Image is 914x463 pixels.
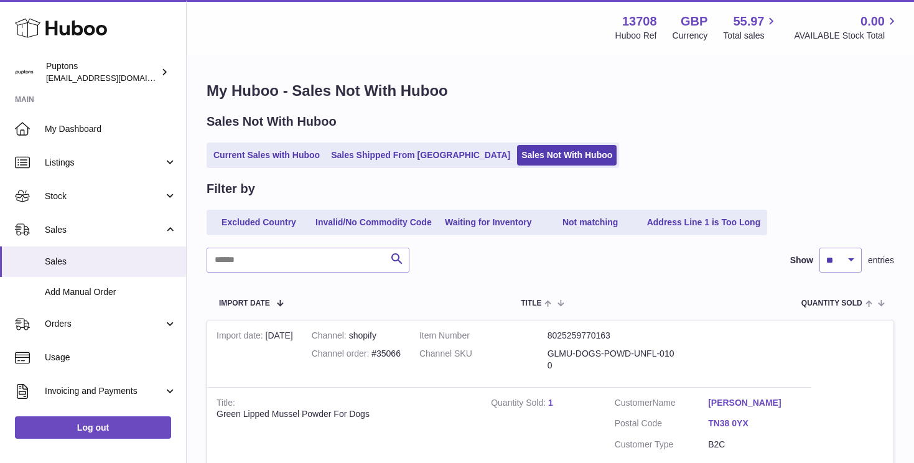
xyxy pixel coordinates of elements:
strong: Quantity Sold [491,398,548,411]
dt: Channel SKU [419,348,548,372]
a: Current Sales with Huboo [209,145,324,166]
a: Log out [15,416,171,439]
img: hello@puptons.com [15,63,34,82]
label: Show [790,255,813,266]
dt: Customer Type [615,439,708,451]
h1: My Huboo - Sales Not With Huboo [207,81,894,101]
h2: Filter by [207,180,255,197]
div: Puptons [46,60,158,84]
strong: Channel [312,330,349,344]
a: Sales Not With Huboo [517,145,617,166]
a: Address Line 1 is Too Long [643,212,765,233]
a: [PERSON_NAME] [708,397,801,409]
span: [EMAIL_ADDRESS][DOMAIN_NAME] [46,73,183,83]
span: Sales [45,256,177,268]
dt: Postal Code [615,418,708,433]
span: Quantity Sold [801,299,862,307]
a: Waiting for Inventory [439,212,538,233]
td: [DATE] [207,320,302,387]
strong: Channel order [312,348,372,362]
div: shopify [312,330,401,342]
a: Sales Shipped From [GEOGRAPHIC_DATA] [327,145,515,166]
a: 55.97 Total sales [723,13,778,42]
span: Title [521,299,541,307]
span: Invoicing and Payments [45,385,164,397]
span: Add Manual Order [45,286,177,298]
a: Invalid/No Commodity Code [311,212,436,233]
h2: Sales Not With Huboo [207,113,337,130]
div: Huboo Ref [615,30,657,42]
strong: Import date [217,330,266,344]
a: TN38 0YX [708,418,801,429]
span: My Dashboard [45,123,177,135]
a: 0.00 AVAILABLE Stock Total [794,13,899,42]
span: Import date [219,299,270,307]
strong: GBP [681,13,707,30]
span: Stock [45,190,164,202]
div: Currency [673,30,708,42]
span: Customer [615,398,653,408]
span: Sales [45,224,164,236]
div: #35066 [312,348,401,360]
dd: GLMU-DOGS-POWD-UNFL-0100 [548,348,676,372]
span: AVAILABLE Stock Total [794,30,899,42]
span: 55.97 [733,13,764,30]
a: 1 [548,398,553,408]
a: Excluded Country [209,212,309,233]
span: Total sales [723,30,778,42]
a: Not matching [541,212,640,233]
dd: B2C [708,439,801,451]
span: Orders [45,318,164,330]
span: Usage [45,352,177,363]
span: entries [868,255,894,266]
dd: 8025259770163 [548,330,676,342]
strong: 13708 [622,13,657,30]
span: Listings [45,157,164,169]
dt: Name [615,397,708,412]
dt: Item Number [419,330,548,342]
strong: Title [217,398,235,411]
span: 0.00 [860,13,885,30]
div: Green Lipped Mussel Powder For Dogs [217,408,472,420]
